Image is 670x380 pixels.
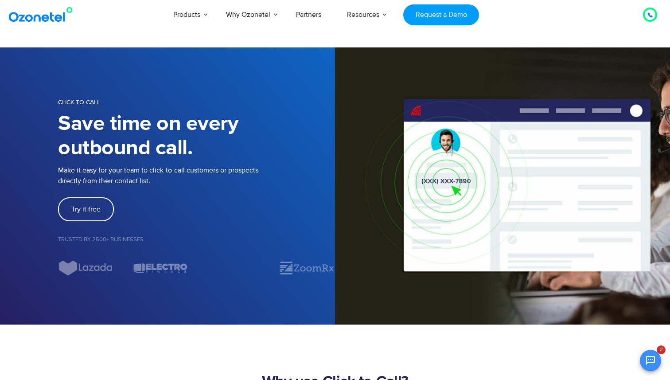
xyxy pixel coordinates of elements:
div: 1 / 7 [206,262,261,273]
div: 6 / 7 [58,260,114,276]
div: 2 / 7 [279,260,335,276]
p: Make it easy for your team to click-to-call customers or prospects directly from their contact list. [58,165,335,186]
h5: Trusted by 2500+ Businesses [58,237,335,243]
div: Image Carousel [58,260,335,276]
h1: Save time on every outbound call. [58,112,335,161]
a: Try it free [58,197,114,221]
div: 7 / 7 [132,260,187,276]
img: electro [132,260,188,276]
img: zoomrx [279,260,335,276]
span: CLICK TO CALL [58,98,100,106]
a: Request a Demo [403,4,479,25]
span: 2 [657,345,666,354]
span: Try it free [71,206,101,213]
img: Lazada [58,260,114,276]
button: Open chat [640,350,661,371]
